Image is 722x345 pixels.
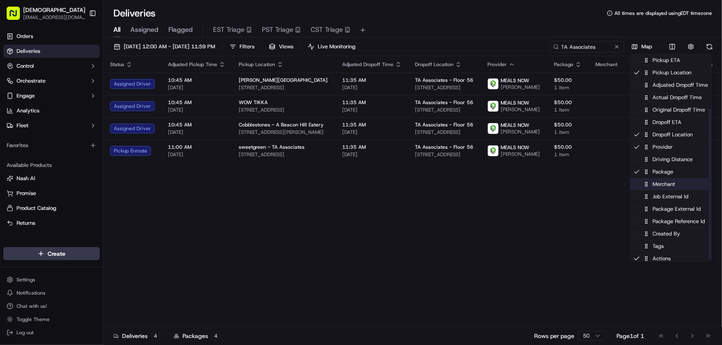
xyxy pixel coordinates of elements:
img: Nash [8,8,25,25]
div: Dropoff Location [631,128,712,141]
div: Job External Id [631,190,712,203]
div: Original Dropoff Time [631,104,712,116]
div: Package [631,166,712,178]
div: Pickup ETA [631,54,712,67]
input: Got a question? Start typing here... [22,53,149,62]
a: 💻API Documentation [67,117,136,131]
div: Created By [631,228,712,240]
button: Start new chat [141,81,151,91]
div: Package External Id [631,203,712,215]
span: Knowledge Base [17,120,63,128]
div: Tags [631,240,712,252]
span: API Documentation [78,120,133,128]
div: Start new chat [28,79,136,87]
div: Actions [631,252,712,265]
div: Provider [631,141,712,153]
div: 📗 [8,121,15,127]
div: Driving Distance [631,153,712,166]
a: 📗Knowledge Base [5,117,67,131]
div: Pickup Location [631,67,712,79]
div: 💻 [70,121,77,127]
span: Pylon [82,140,100,146]
img: 1736555255976-a54dd68f-1ca7-489b-9aae-adbdc363a1c4 [8,79,23,94]
a: Powered byPylon [58,140,100,146]
div: Adjusted Dropoff Time [631,79,712,91]
p: Welcome 👋 [8,33,151,46]
div: Package Reference Id [631,215,712,228]
div: We're available if you need us! [28,87,105,94]
div: Dropoff ETA [631,116,712,128]
div: Merchant [631,178,712,190]
div: Actual Dropoff Time [631,91,712,104]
